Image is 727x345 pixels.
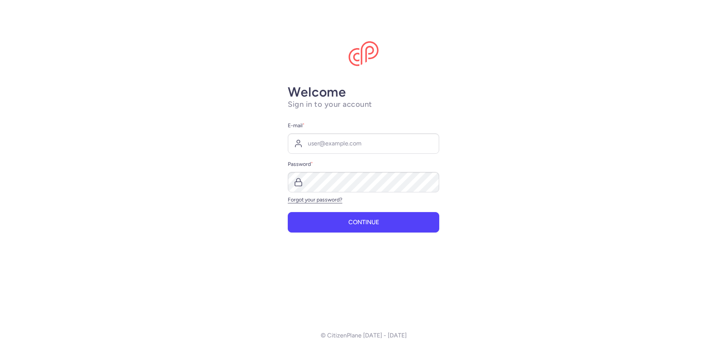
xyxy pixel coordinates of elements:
[288,100,439,109] h1: Sign in to your account
[348,219,379,226] span: Continue
[321,332,407,339] p: © CitizenPlane [DATE] - [DATE]
[348,41,379,66] img: CitizenPlane logo
[288,160,439,169] label: Password
[288,121,439,130] label: E-mail
[288,212,439,233] button: Continue
[288,197,342,203] a: Forgot your password?
[288,133,439,154] input: user@example.com
[288,84,346,100] strong: Welcome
